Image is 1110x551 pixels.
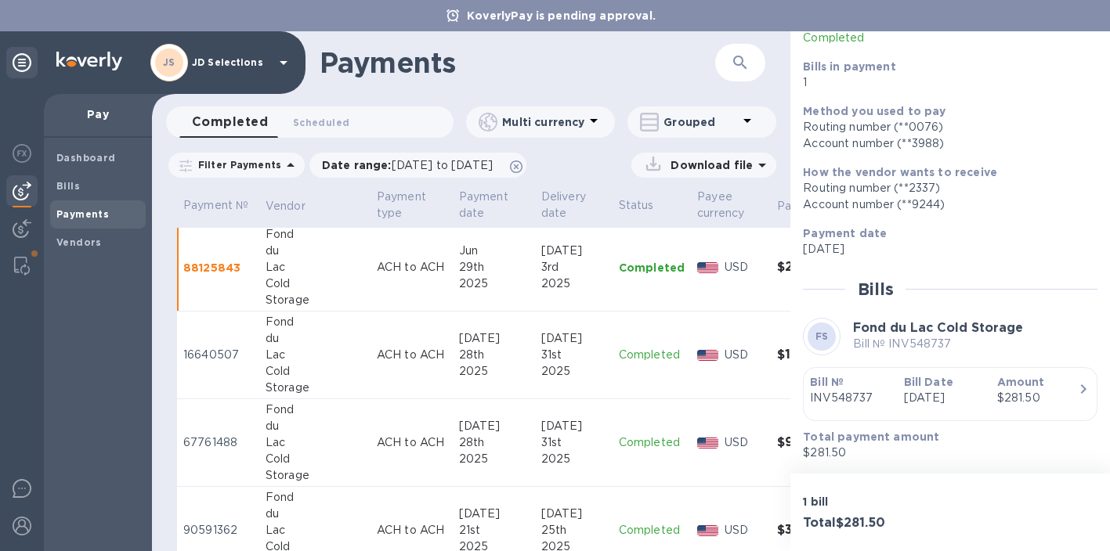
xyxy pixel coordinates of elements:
img: Logo [56,52,122,70]
p: Download file [664,157,753,173]
h3: $95.00 [777,435,847,450]
div: Fond [266,489,364,506]
b: Fond du Lac Cold Storage [853,320,1023,335]
span: Completed [192,111,268,133]
p: ACH to ACH [377,347,447,363]
div: 28th [459,434,529,451]
div: Fond [266,314,364,330]
p: [DATE] [904,390,985,406]
p: Payment № [183,197,253,214]
p: 67761488 [183,434,253,451]
p: Completed [619,434,685,451]
b: Bill Date [904,376,953,388]
p: 16640507 [183,347,253,363]
div: $281.50 [997,390,1078,406]
p: Payment type [377,189,447,221]
p: Multi currency [502,114,584,130]
b: Amount [997,376,1045,388]
span: Scheduled [293,114,349,131]
div: 2025 [541,451,606,467]
p: Paid [777,198,801,214]
div: [DATE] [459,330,529,347]
div: [DATE] [541,506,606,522]
div: Unpin categories [6,47,38,78]
b: Dashboard [56,152,116,164]
div: 2025 [459,363,529,380]
img: Foreign exchange [13,144,31,163]
h3: $1,391.85 [777,348,847,362]
h3: $281.50 [777,260,847,275]
div: Account number (**3988) [803,135,1085,152]
b: Bill № [810,376,844,388]
h3: $30.00 [777,523,847,538]
div: du [266,243,364,259]
div: Lac [266,259,364,275]
b: Method you used to pay [803,105,945,117]
p: USD [725,259,765,275]
div: du [266,506,364,522]
p: ACH to ACH [377,434,447,451]
h1: Payments [320,46,676,79]
p: Bill № INV548737 [853,336,1023,352]
p: Completed [619,260,685,275]
p: Filter Payments [192,158,281,171]
img: USD [697,438,718,448]
b: FS [815,330,829,342]
b: Payment date [803,227,887,239]
div: Jun [459,243,529,259]
p: INV548737 [810,390,891,406]
div: 3rd [541,259,606,275]
div: Storage [266,292,364,308]
div: Storage [266,467,364,484]
h2: Bills [858,279,893,299]
div: Account number (**9244) [803,196,1085,213]
b: How the vendor wants to receive [803,166,997,178]
div: du [266,418,364,434]
p: 90591362 [183,522,253,538]
div: 2025 [459,451,529,467]
span: Paid [777,198,822,214]
p: Pay [56,106,139,122]
div: 21st [459,522,529,538]
p: Completed [803,30,991,46]
p: USD [725,347,765,363]
div: [DATE] [541,243,606,259]
div: 2025 [459,275,529,292]
p: KoverlyPay is pending approval. [459,8,663,23]
div: 2025 [541,275,606,292]
p: 88125843 [183,260,253,275]
b: JS [163,56,175,68]
p: Completed [619,522,685,538]
p: JD Selections [192,57,270,68]
div: Date range:[DATE] to [DATE] [309,153,526,178]
div: Cold [266,451,364,467]
div: 28th [459,347,529,363]
p: 1 bill [803,494,944,510]
div: Storage [266,380,364,396]
h3: Total $281.50 [803,516,944,531]
div: 29th [459,259,529,275]
p: 1 [803,74,1085,91]
p: ACH to ACH [377,522,447,538]
div: [DATE] [459,418,529,434]
div: Fond [266,226,364,243]
b: Payments [56,208,109,220]
button: Bill №INV548737Bill Date[DATE]Amount$281.50 [803,367,1097,421]
p: Grouped [663,114,738,130]
div: Cold [266,363,364,380]
b: Bills [56,180,80,192]
div: Routing number (**2337) [803,180,1085,196]
p: Completed [619,347,685,363]
p: Vendor [266,198,306,214]
b: Vendors [56,236,102,248]
div: Fond [266,402,364,418]
p: [DATE] [803,241,1085,257]
div: Lac [266,347,364,363]
div: 31st [541,434,606,451]
div: 31st [541,347,606,363]
p: USD [725,522,765,538]
p: USD [725,434,765,451]
div: du [266,330,364,347]
span: Payee currency [697,189,765,221]
p: ACH to ACH [377,259,447,275]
